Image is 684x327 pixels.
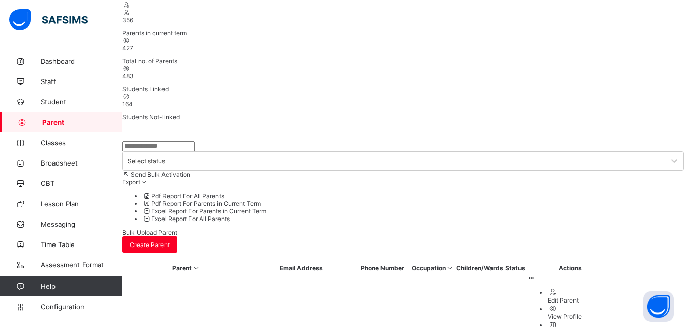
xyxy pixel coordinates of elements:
[41,57,122,65] span: Dashboard
[456,264,504,272] th: Children/Wards
[128,157,165,165] div: Select status
[131,171,190,178] span: Send Bulk Activation
[122,16,133,24] span: 356
[42,118,122,126] span: Parent
[446,264,454,272] i: Sort in Ascending Order
[122,57,177,65] span: Total no. of Parents
[41,303,122,311] span: Configuration
[143,207,684,215] li: dropdown-list-item-null-2
[122,44,133,52] span: 427
[124,264,248,272] th: Parent
[41,240,122,249] span: Time Table
[122,85,169,93] span: Students Linked
[41,220,122,228] span: Messaging
[41,200,122,208] span: Lesson Plan
[122,178,140,186] span: Export
[41,159,122,167] span: Broadsheet
[548,296,613,304] div: Edit Parent
[130,241,170,249] span: Create Parent
[122,229,177,236] span: Bulk Upload Parent
[643,291,674,322] button: Open asap
[354,264,410,272] th: Phone Number
[505,264,526,272] th: Status
[41,282,122,290] span: Help
[122,29,187,37] span: Parents in current term
[41,261,122,269] span: Assessment Format
[143,200,684,207] li: dropdown-list-item-null-1
[122,100,133,108] span: 164
[249,264,353,272] th: Email Address
[527,264,614,272] th: Actions
[143,192,684,200] li: dropdown-list-item-null-0
[143,215,684,223] li: dropdown-list-item-null-3
[41,77,122,86] span: Staff
[41,139,122,147] span: Classes
[122,113,180,121] span: Students Not-linked
[41,179,122,187] span: CBT
[192,264,201,272] i: Sort in Ascending Order
[122,72,134,80] span: 483
[548,313,613,320] div: View Profile
[411,264,455,272] th: Occupation
[41,98,122,106] span: Student
[9,9,88,31] img: safsims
